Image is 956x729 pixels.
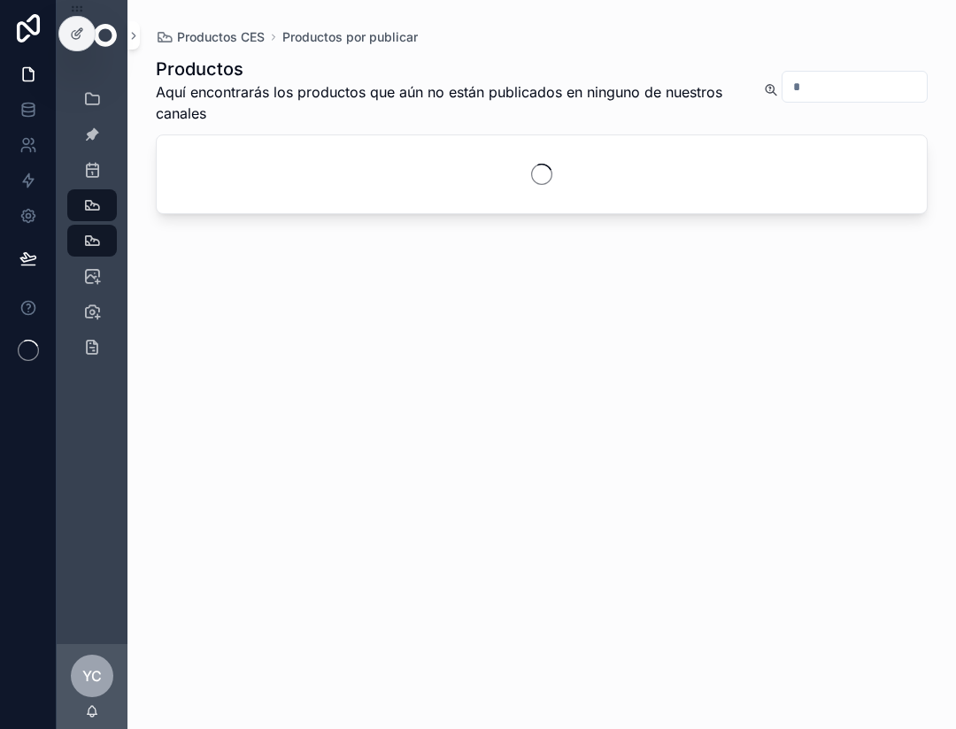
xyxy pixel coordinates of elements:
[156,81,750,124] span: Aquí encontrarás los productos que aún no están publicados en ninguno de nuestros canales
[156,28,265,46] a: Productos CES
[82,665,102,687] span: YC
[177,28,265,46] span: Productos CES
[282,28,418,46] a: Productos por publicar
[57,71,127,386] div: scrollable content
[156,57,750,81] h1: Productos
